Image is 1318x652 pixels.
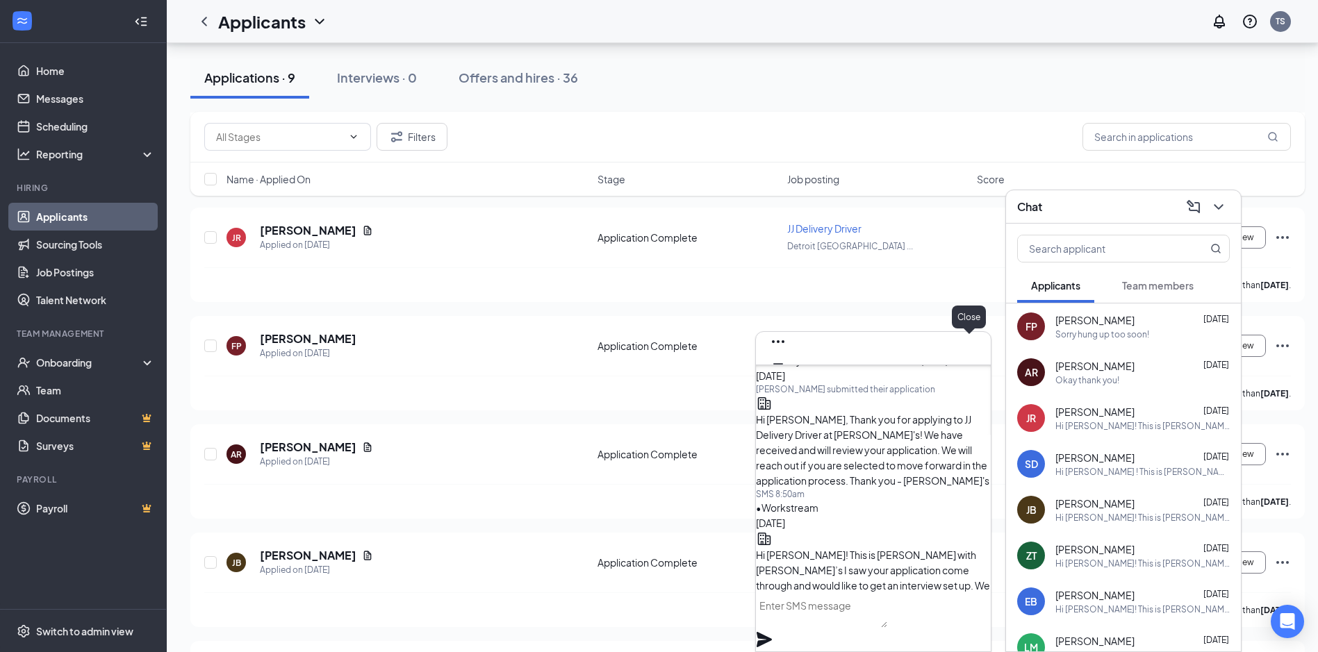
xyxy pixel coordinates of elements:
a: Home [36,57,155,85]
span: [DATE] [1203,360,1229,370]
a: Talent Network [36,286,155,314]
div: Applied on [DATE] [260,346,356,360]
div: JB [232,557,241,569]
svg: Company [756,395,773,412]
span: [DATE] [1203,543,1229,553]
a: DocumentsCrown [36,404,155,432]
svg: Settings [17,624,31,638]
div: Interviews · 0 [337,69,417,86]
span: [PERSON_NAME] [1055,542,1135,556]
svg: Filter [388,128,405,145]
div: Hi [PERSON_NAME]! This is [PERSON_NAME] with [PERSON_NAME]’s I saw your application come through ... [1055,603,1230,615]
svg: UserCheck [17,356,31,369]
div: AR [1025,365,1038,379]
span: Applicants [1031,279,1080,292]
span: [DATE] [1203,314,1229,324]
div: Sorry hung up too soon! [1055,328,1149,340]
button: Filter Filters [377,123,447,151]
div: JB [1026,503,1037,517]
div: Application Complete [598,231,779,244]
span: Hi [PERSON_NAME]! This is [PERSON_NAME] with [PERSON_NAME]’s I saw your application come through ... [756,549,990,637]
span: [PERSON_NAME] [1055,451,1135,465]
span: [PERSON_NAME] [1055,359,1135,373]
svg: Collapse [134,15,148,28]
svg: Ellipses [770,333,786,350]
h3: Chat [1017,199,1042,215]
input: Search applicant [1018,235,1183,262]
div: Okay thank you! [1055,374,1119,386]
span: [DATE] [1203,451,1229,462]
div: FP [1025,319,1037,333]
svg: Document [362,225,373,236]
h5: [PERSON_NAME] [260,548,356,563]
span: [DATE] [756,369,785,382]
svg: Ellipses [1274,446,1291,462]
div: SD [1025,457,1038,471]
input: Search in applications [1082,123,1291,151]
div: Applied on [DATE] [260,455,373,469]
b: [DATE] [1260,496,1289,507]
svg: Minimize [770,356,786,372]
div: Hiring [17,182,152,194]
svg: MagnifyingGlass [1210,243,1221,254]
div: Reporting [36,147,156,161]
b: [DATE] [1260,280,1289,290]
svg: Analysis [17,147,31,161]
svg: ChevronLeft [196,13,213,30]
div: Switch to admin view [36,624,133,638]
div: EB [1025,594,1037,608]
div: Hi [PERSON_NAME] ! This is [PERSON_NAME] with [PERSON_NAME]’s I saw your application come through... [1055,466,1230,478]
a: SurveysCrown [36,432,155,460]
div: Payroll [17,474,152,485]
button: ChevronDown [1208,196,1230,218]
div: Team Management [17,328,152,340]
a: Applicants [36,203,155,231]
div: Hi [PERSON_NAME]! This is [PERSON_NAME] with [PERSON_NAME]’s I saw your application come through ... [1055,512,1230,524]
span: [DATE] [1203,497,1229,508]
div: Close [952,306,986,328]
svg: WorkstreamLogo [15,14,29,28]
span: Stage [598,172,625,186]
svg: Ellipses [1274,337,1291,354]
svg: Ellipses [1274,554,1291,571]
span: Detroit [GEOGRAPHIC_DATA] ... [787,241,913,251]
span: Crew Member [787,331,853,343]
span: [PERSON_NAME] [1055,313,1135,327]
span: [DATE] [1203,406,1229,416]
div: FP [231,340,242,352]
span: [DATE] [1203,589,1229,599]
b: [DATE] [1260,388,1289,399]
svg: Document [362,442,373,453]
h5: [PERSON_NAME] [260,440,356,455]
div: Applied on [DATE] [260,563,373,577]
button: Minimize [767,353,789,375]
button: Ellipses [767,331,789,353]
h5: [PERSON_NAME] [260,331,356,346]
svg: ComposeMessage [1185,199,1202,215]
div: Applied on [DATE] [260,238,373,252]
span: Score [977,172,1005,186]
h1: Applicants [218,10,306,33]
button: ComposeMessage [1183,196,1205,218]
div: JR [232,232,241,244]
div: Offers and hires · 36 [459,69,578,86]
span: Name · Applied On [226,172,311,186]
span: [PERSON_NAME] [1055,496,1135,510]
svg: QuestionInfo [1242,13,1258,30]
div: Application Complete [598,339,779,353]
svg: ChevronDown [1210,199,1227,215]
div: AR [231,449,242,460]
span: [PERSON_NAME] [1055,405,1135,419]
svg: ChevronDown [348,131,359,142]
a: PayrollCrown [36,494,155,522]
div: Applications · 9 [204,69,295,86]
svg: Company [756,530,773,547]
svg: Ellipses [1274,229,1291,246]
span: [PERSON_NAME] [1055,634,1135,648]
svg: Plane [756,631,773,648]
svg: Notifications [1211,13,1228,30]
a: Team [36,376,155,404]
input: All Stages [216,129,343,144]
span: [DATE] [756,517,785,529]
